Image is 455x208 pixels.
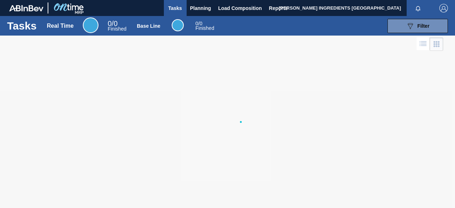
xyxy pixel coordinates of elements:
[7,22,37,30] h1: Tasks
[196,21,202,26] span: / 0
[269,4,288,12] span: Reports
[137,23,160,29] div: Base Line
[407,3,429,13] button: Notifications
[108,20,112,27] span: 0
[196,21,198,26] span: 0
[417,23,429,29] span: Filter
[108,26,127,32] span: Finished
[196,21,214,31] div: Base Line
[196,25,214,31] span: Finished
[108,20,118,27] span: / 0
[439,4,448,12] img: Logout
[190,4,211,12] span: Planning
[9,5,43,11] img: TNhmsLtSVTkK8tSr43FrP2fwEKptu5GPRR3wAAAABJRU5ErkJggg==
[172,19,184,31] div: Base Line
[47,23,74,29] div: Real Time
[167,4,183,12] span: Tasks
[218,4,262,12] span: Load Composition
[108,21,127,31] div: Real Time
[387,19,448,33] button: Filter
[83,17,98,33] div: Real Time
